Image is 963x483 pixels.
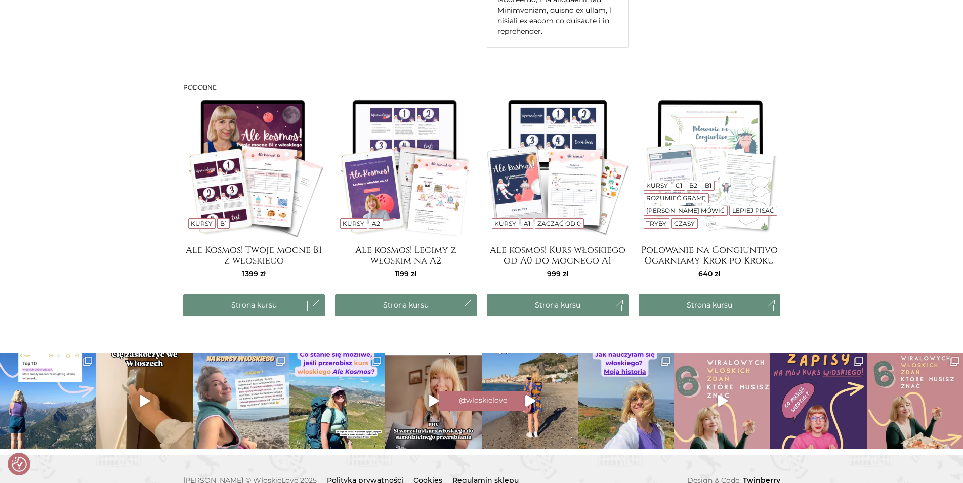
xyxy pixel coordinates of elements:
[459,396,507,405] span: @wloskielove
[96,353,192,449] a: Play
[220,219,227,227] a: B1
[732,207,774,214] a: Lepiej pisać
[395,269,416,278] span: 1199
[12,457,27,472] img: Revisit consent button
[12,457,27,472] button: Preferencje co do zgód
[183,294,325,316] a: Strona kursu
[193,353,289,449] a: Clone
[193,353,289,449] img: Jeszce tylko dzisiaj, sobota, piątek i poniedziałek żeby dołączyć do Ale Kosmos, który bierze Was...
[646,219,666,227] a: Tryby
[83,357,92,366] svg: Clone
[487,294,629,316] a: Strona kursu
[372,357,381,366] svg: Clone
[183,84,780,91] h3: Podobne
[183,245,325,265] a: Ale Kosmos! Twoje mocne B1 z włoskiego
[646,182,668,189] a: Kursy
[385,353,481,449] img: Reżyserowane, ale szczerze 🥹 Uczucie kiedy po wielu miesiącach pracy zamykasz oczy, rzucasz efekt...
[289,353,385,449] a: Clone
[770,353,866,449] img: 🥳 To już niedługo!! Z kursem włoskiego Ale Kosmos możesz: 🤷‍♀️ zacząć naukę włoskiego od zera 💁‍♂...
[646,207,725,214] a: [PERSON_NAME] mówić
[191,219,213,227] a: Kursy
[439,391,527,411] a: Instagram @wloskielove
[537,219,581,227] a: Zacząć od 0
[578,353,674,449] img: To nie była prosta droga, co roku zmieniał się nauczyciel, nie miałam konwersacji i nie było taki...
[276,357,285,366] svg: Clone
[525,395,535,407] svg: Play
[639,245,780,265] a: Polowanie na Congiuntivo Ogarniamy Krok po Kroku
[639,294,780,316] a: Strona kursu
[385,353,481,449] a: Play
[770,353,866,449] a: Clone
[950,357,959,366] svg: Clone
[718,395,728,407] svg: Play
[96,353,192,449] img: 1) W wielu barach i innych lokalach z jedzeniem za ladą najpierw płacimy przy kasie za to, co chc...
[487,245,629,265] a: Ale kosmos! Kurs włoskiego od A0 do mocnego A1
[867,353,963,449] a: Clone
[494,219,516,227] a: Kursy
[140,395,150,407] svg: Play
[674,353,770,449] a: Play
[524,219,530,227] a: A1
[547,269,568,278] span: 999
[689,182,697,189] a: B2
[646,194,706,202] a: Rozumieć gramę
[289,353,385,449] img: Osoby, które się już uczycie: Co stało się dla Was możliwe dzięki włoskiemu? ⬇️ Napiszcie! To tyl...
[854,357,863,366] svg: Clone
[698,269,720,278] span: 640
[242,269,266,278] span: 1399
[372,219,380,227] a: A2
[867,353,963,449] img: Zaśmiewałam się a crepapelle tworząc ten post, mam nadzieję, że da trochę uśmiechu również Wam :-...
[674,353,770,449] img: @wloskielove @wloskielove @wloskielove Ad.1 nie zacheca do kupna tylko pani zapomniala cytryn@😉
[705,182,711,189] a: B1
[676,182,682,189] a: C1
[482,353,578,449] img: 👌 Skomentuj KURS żeby dostać ofertę moich kursów wideo, zapisy trwają! 🛑 Włoski to nie jest bułka...
[482,353,578,449] a: Play
[343,219,364,227] a: Kursy
[578,353,674,449] a: Clone
[335,245,477,265] a: Ale kosmos! Lecimy z włoskim na A2
[674,219,695,227] a: Czasy
[661,357,670,366] svg: Clone
[335,294,477,316] a: Strona kursu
